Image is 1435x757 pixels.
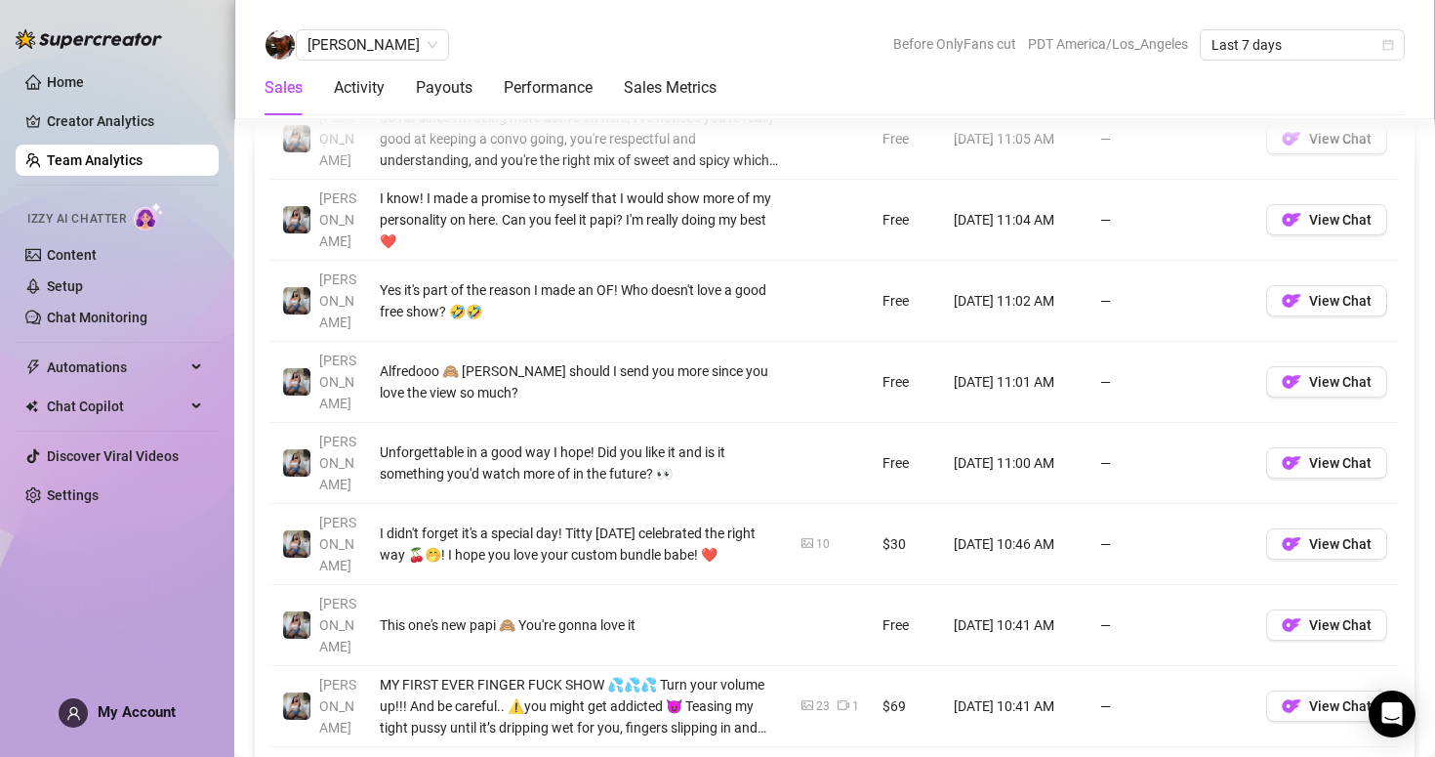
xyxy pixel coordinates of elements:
[942,180,1088,261] td: [DATE] 11:04 AM
[1266,622,1387,638] a: OFView Chat
[801,537,813,549] span: picture
[319,272,356,330] span: [PERSON_NAME]
[1309,212,1372,228] span: View Chat
[27,210,126,229] span: Izzy AI Chatter
[380,106,778,171] div: So far since I'm being more active on here, I've noticed you're really good at keeping a convo go...
[1266,528,1387,560] button: OFView Chat
[838,699,849,711] span: video-camera
[47,105,203,137] a: Creator Analytics
[98,703,176,721] span: My Account
[319,434,356,492] span: [PERSON_NAME]
[1309,617,1372,633] span: View Chat
[1282,696,1301,716] img: OF
[319,596,356,654] span: [PERSON_NAME]
[25,359,41,375] span: thunderbolt
[942,504,1088,585] td: [DATE] 10:46 AM
[1266,285,1387,316] button: OFView Chat
[871,261,942,342] td: Free
[319,190,356,249] span: [PERSON_NAME]
[1282,291,1301,311] img: OF
[871,180,942,261] td: Free
[1309,455,1372,471] span: View Chat
[871,99,942,180] td: Free
[1088,180,1254,261] td: —
[1282,129,1301,148] img: OF
[942,585,1088,666] td: [DATE] 10:41 AM
[1282,210,1301,230] img: OF
[504,76,593,100] div: Performance
[283,287,310,315] img: ANDREA
[66,706,81,721] span: user
[893,29,1016,59] span: Before OnlyFans cut
[47,391,185,422] span: Chat Copilot
[871,585,942,666] td: Free
[816,697,830,716] div: 23
[283,449,310,477] img: ANDREA
[134,202,164,231] img: AI Chatter
[871,504,942,585] td: $30
[380,360,778,403] div: Alfredooo 🙈 [PERSON_NAME] should I send you more since you love the view so much?
[1028,29,1188,59] span: PDT America/Los_Angeles
[283,693,310,720] img: ANDREA
[283,206,310,233] img: ANDREA
[283,611,310,639] img: ANDREA
[47,74,84,90] a: Home
[307,30,437,60] span: Ari Kirk
[380,442,778,484] div: Unforgettable in a good way I hope! Did you like it and is it something you'd watch more of in th...
[1088,504,1254,585] td: —
[1088,342,1254,423] td: —
[942,342,1088,423] td: [DATE] 11:01 AM
[380,188,778,252] div: I know! I made a promise to myself that I would show more of my personality on here. Can you feel...
[942,666,1088,747] td: [DATE] 10:41 AM
[1266,703,1387,719] a: OFView Chat
[1266,136,1387,151] a: OFView Chat
[1088,423,1254,504] td: —
[47,352,185,383] span: Automations
[380,279,778,322] div: Yes it's part of the reason I made an OF! Who doesn't love a good free show? 🤣🤣
[1088,666,1254,747] td: —
[47,310,147,325] a: Chat Monitoring
[1088,261,1254,342] td: —
[416,76,472,100] div: Payouts
[319,353,356,411] span: [PERSON_NAME]
[380,674,778,738] div: MY FIRST EVER FINGER FUCK SHOW 💦💦💦 Turn your volume up!!! And be careful.. ⚠️you might get addict...
[1309,698,1372,714] span: View Chat
[1266,610,1387,641] button: OFView Chat
[816,535,830,554] div: 10
[1266,123,1387,154] button: OFView Chat
[1369,691,1415,737] div: Open Intercom Messenger
[1211,30,1393,60] span: Last 7 days
[283,530,310,558] img: ANDREA
[47,247,97,263] a: Content
[852,697,859,716] div: 1
[1282,534,1301,554] img: OF
[1266,366,1387,398] button: OFView Chat
[283,368,310,396] img: ANDREA
[942,99,1088,180] td: [DATE] 11:05 AM
[319,677,356,736] span: [PERSON_NAME]
[319,109,356,168] span: [PERSON_NAME]
[1282,453,1301,473] img: OF
[624,76,717,100] div: Sales Metrics
[1309,293,1372,309] span: View Chat
[319,515,356,573] span: [PERSON_NAME]
[871,342,942,423] td: Free
[380,614,778,636] div: This one's new papi 🙈 You're gonna love it
[1282,372,1301,392] img: OF
[801,699,813,711] span: picture
[1266,460,1387,476] a: OFView Chat
[1282,615,1301,635] img: OF
[1266,204,1387,235] button: OFView Chat
[47,487,99,503] a: Settings
[1309,131,1372,147] span: View Chat
[47,448,179,464] a: Discover Viral Videos
[871,423,942,504] td: Free
[283,125,310,152] img: ANDREA
[25,400,38,413] img: Chat Copilot
[380,523,778,566] div: I didn't forget it's a special day! Titty [DATE] celebrated the right way 🍒🤭! I hope you love you...
[1088,585,1254,666] td: —
[266,30,295,60] img: Ari Kirk
[16,29,162,49] img: logo-BBDzfeDw.svg
[1309,536,1372,552] span: View Chat
[1266,541,1387,557] a: OFView Chat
